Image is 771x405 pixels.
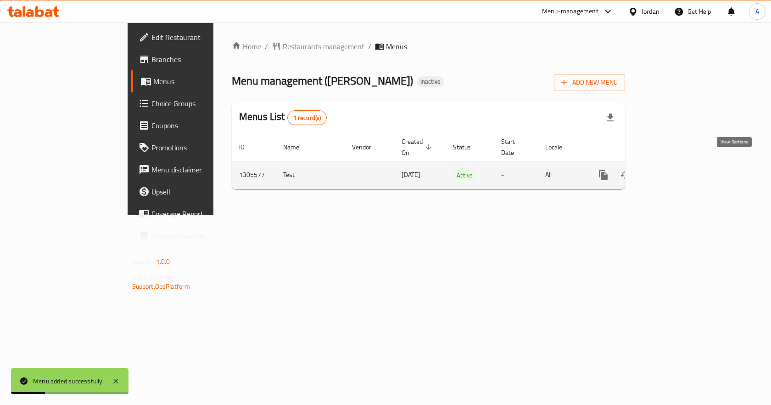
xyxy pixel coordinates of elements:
[402,169,420,181] span: [DATE]
[232,133,688,189] table: enhanced table
[585,133,688,161] th: Actions
[265,41,268,52] li: /
[156,256,170,268] span: 1.0.0
[417,76,444,87] div: Inactive
[554,74,625,91] button: Add New Menu
[151,208,249,219] span: Coverage Report
[232,41,625,52] nav: breadcrumb
[453,170,476,181] div: Active
[453,142,483,153] span: Status
[151,32,249,43] span: Edit Restaurant
[276,161,345,189] td: Test
[239,110,327,125] h2: Menus List
[132,256,155,268] span: Version:
[131,203,257,225] a: Coverage Report
[494,161,538,189] td: -
[402,136,435,158] span: Created On
[352,142,383,153] span: Vendor
[599,107,621,129] div: Export file
[592,164,615,186] button: more
[131,70,257,92] a: Menus
[239,142,257,153] span: ID
[386,41,407,52] span: Menus
[417,78,444,86] span: Inactive
[153,76,249,87] span: Menus
[642,6,659,17] div: Jordan
[151,164,249,175] span: Menu disclaimer
[545,142,574,153] span: Locale
[283,41,364,52] span: Restaurants management
[151,98,249,109] span: Choice Groups
[132,280,190,292] a: Support.OpsPlatform
[288,114,327,122] span: 1 record(s)
[501,136,527,158] span: Start Date
[542,6,598,17] div: Menu-management
[287,110,327,125] div: Total records count
[131,159,257,181] a: Menu disclaimer
[368,41,371,52] li: /
[272,41,364,52] a: Restaurants management
[131,114,257,137] a: Coupons
[561,77,618,88] span: Add New Menu
[131,137,257,159] a: Promotions
[132,271,174,283] span: Get support on:
[151,142,249,153] span: Promotions
[151,120,249,131] span: Coupons
[151,186,249,197] span: Upsell
[131,92,257,114] a: Choice Groups
[131,225,257,247] a: Grocery Checklist
[283,142,311,153] span: Name
[151,230,249,241] span: Grocery Checklist
[33,376,103,386] div: Menu added successfully
[151,54,249,65] span: Branches
[453,170,476,181] span: Active
[131,48,257,70] a: Branches
[538,161,585,189] td: All
[131,26,257,48] a: Edit Restaurant
[131,181,257,203] a: Upsell
[755,6,759,17] span: A
[232,70,413,91] span: Menu management ( [PERSON_NAME] )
